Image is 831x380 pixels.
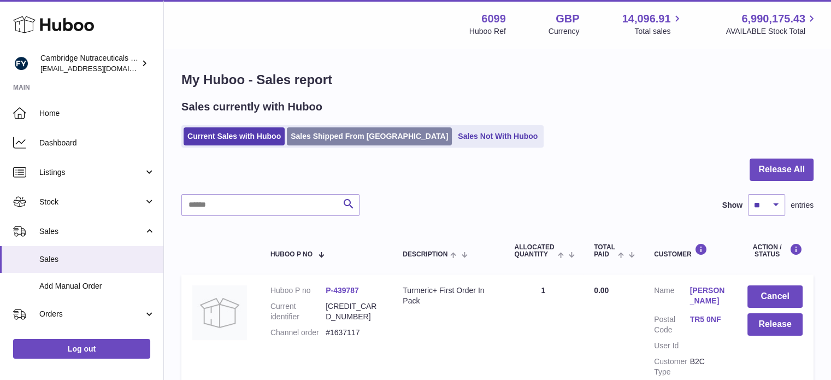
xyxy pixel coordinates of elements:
span: Stock [39,197,144,207]
img: internalAdmin-6099@internal.huboo.com [13,55,30,72]
strong: GBP [556,11,579,26]
a: Log out [13,339,150,359]
dt: Customer Type [654,356,689,377]
span: entries [791,200,814,211]
img: no-photo.jpg [192,285,247,340]
span: Total sales [634,26,683,37]
div: Turmeric+ First Order In Pack [403,285,492,306]
span: Home [39,108,155,119]
span: ALLOCATED Quantity [514,244,555,258]
span: Total paid [594,244,615,258]
div: Cambridge Nutraceuticals Ltd [40,53,139,74]
button: Release [747,313,803,336]
dd: [CREDIT_CARD_NUMBER] [326,301,381,322]
button: Release All [750,159,814,181]
a: [PERSON_NAME] [689,285,725,306]
strong: 6099 [481,11,506,26]
dt: Huboo P no [270,285,326,296]
a: Sales Not With Huboo [454,127,541,145]
dt: Channel order [270,328,326,338]
span: Sales [39,254,155,265]
dt: Name [654,285,689,309]
dd: #1637117 [326,328,381,338]
span: Dashboard [39,138,155,148]
a: Sales Shipped From [GEOGRAPHIC_DATA] [287,127,452,145]
dt: User Id [654,341,689,351]
div: Action / Status [747,243,803,258]
a: 6,990,175.43 AVAILABLE Stock Total [726,11,818,37]
dd: B2C [689,356,725,377]
span: AVAILABLE Stock Total [726,26,818,37]
div: Customer [654,243,726,258]
label: Show [722,200,742,211]
span: 6,990,175.43 [741,11,805,26]
h2: Sales currently with Huboo [181,100,322,114]
span: [EMAIL_ADDRESS][DOMAIN_NAME] [40,64,161,73]
span: Orders [39,309,144,319]
dt: Postal Code [654,314,689,335]
div: Currency [549,26,580,37]
span: Huboo P no [270,251,313,258]
span: Sales [39,226,144,237]
a: TR5 0NF [689,314,725,325]
button: Cancel [747,285,803,308]
h1: My Huboo - Sales report [181,71,814,89]
a: P-439787 [326,286,359,295]
span: 14,096.91 [622,11,670,26]
a: 14,096.91 Total sales [622,11,683,37]
div: Huboo Ref [469,26,506,37]
dt: Current identifier [270,301,326,322]
span: 0.00 [594,286,609,295]
span: Description [403,251,447,258]
span: Listings [39,167,144,178]
a: Current Sales with Huboo [184,127,285,145]
span: Add Manual Order [39,281,155,291]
